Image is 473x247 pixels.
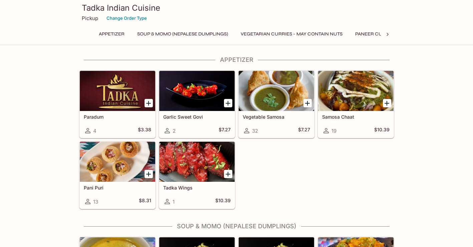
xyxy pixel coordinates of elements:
[84,114,151,120] h5: Paradum
[298,127,310,135] h5: $7.27
[224,170,232,178] button: Add Tadka Wings
[93,199,98,205] span: 13
[163,114,231,120] h5: Garlic Sweet Govi
[103,13,150,23] button: Change Order Type
[80,71,155,111] div: Paradum
[239,71,314,111] div: Vegetable Samosa
[145,170,153,178] button: Add Pani Puri
[95,29,128,39] button: Appetizer
[79,141,156,209] a: Pani Puri13$8.31
[145,99,153,107] button: Add Paradum
[173,199,175,205] span: 1
[243,114,310,120] h5: Vegetable Samosa
[237,29,346,39] button: Vegetarian Curries - may contain nuts
[252,128,258,134] span: 32
[82,3,392,13] h3: Tadka Indian Cuisine
[159,71,235,138] a: Garlic Sweet Govi2$7.27
[224,99,232,107] button: Add Garlic Sweet Govi
[84,185,151,191] h5: Pani Puri
[134,29,232,39] button: Soup & Momo (Nepalese Dumplings)
[79,223,394,230] h4: Soup & Momo (Nepalese Dumplings)
[82,15,98,21] p: Pickup
[238,71,314,138] a: Vegetable Samosa32$7.27
[93,128,96,134] span: 4
[351,29,400,39] button: Paneer Curries
[318,71,394,111] div: Samosa Chaat
[80,142,155,182] div: Pani Puri
[215,198,231,206] h5: $10.39
[374,127,390,135] h5: $10.39
[322,114,390,120] h5: Samosa Chaat
[303,99,312,107] button: Add Vegetable Samosa
[79,71,156,138] a: Paradum4$3.38
[139,198,151,206] h5: $8.31
[159,141,235,209] a: Tadka Wings1$10.39
[159,71,235,111] div: Garlic Sweet Govi
[318,71,394,138] a: Samosa Chaat19$10.39
[219,127,231,135] h5: $7.27
[138,127,151,135] h5: $3.38
[159,142,235,182] div: Tadka Wings
[383,99,391,107] button: Add Samosa Chaat
[331,128,336,134] span: 19
[163,185,231,191] h5: Tadka Wings
[173,128,176,134] span: 2
[79,56,394,64] h4: Appetizer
